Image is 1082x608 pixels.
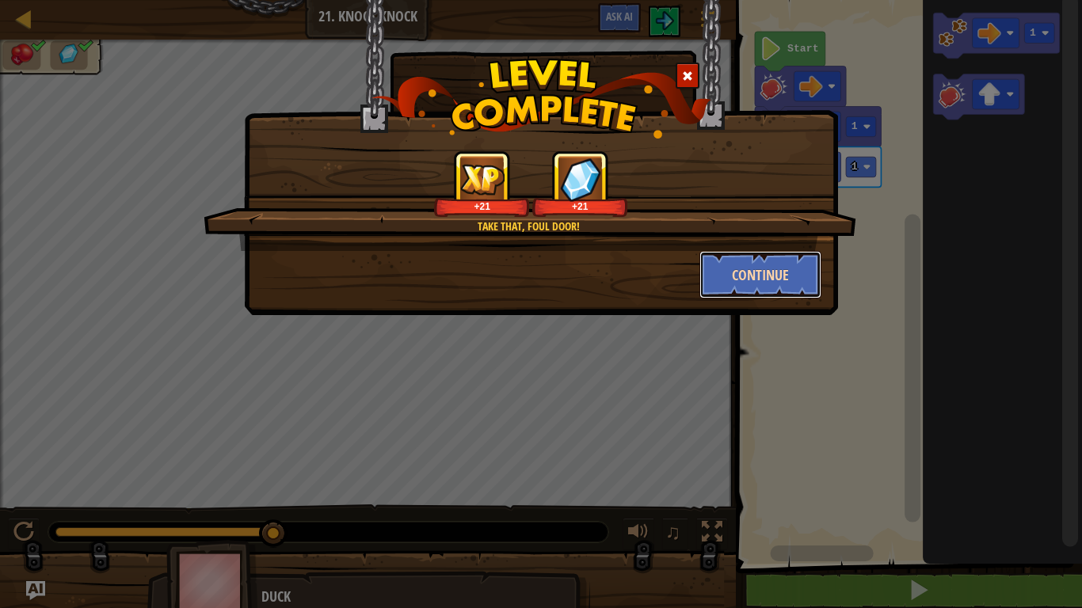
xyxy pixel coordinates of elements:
[371,59,711,139] img: level_complete.png
[699,251,822,298] button: Continue
[437,200,527,212] div: +21
[560,158,601,201] img: reward_icon_gems.png
[535,200,625,212] div: +21
[279,218,779,234] div: Take that, foul door!
[460,164,505,195] img: reward_icon_xp.png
